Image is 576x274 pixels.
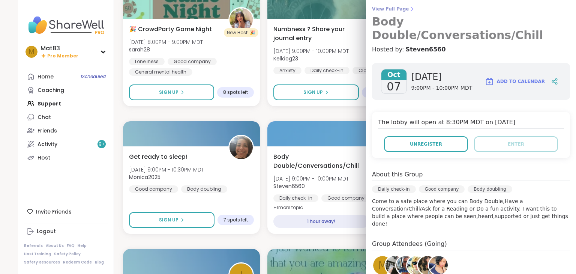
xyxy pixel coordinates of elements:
h4: Hosted by: [372,45,570,54]
span: Enter [508,141,524,148]
a: Safety Policy [54,251,81,257]
p: Come to a safe place where you can Body Double,Have a Conversation/Chill/Ask for a Reading or Do ... [372,197,570,227]
button: Add to Calendar [481,72,548,90]
img: Monica2025 [229,136,253,159]
div: Loneliness [129,58,165,65]
div: Home [37,73,54,81]
div: Mat83 [40,44,78,53]
a: Coaching [24,83,108,97]
div: Good company [419,185,465,193]
button: Enter [474,136,558,152]
div: Daily check-in [372,185,416,193]
span: [DATE] 9:00PM - 10:00PM MDT [273,175,349,182]
a: About Us [46,243,64,248]
div: Body doubling [181,185,227,193]
button: Sign Up [129,212,214,228]
span: Body Double/Conversations/Chill [273,152,364,170]
div: Daily check-in [273,194,318,202]
button: Sign Up [129,84,214,100]
a: Blog [95,260,104,265]
span: Unregister [410,141,442,148]
b: Steven6560 [273,182,305,190]
div: Good company [321,194,370,202]
span: 🎉 CrowdParty Game Night [129,25,212,34]
span: 7 spots left [223,217,248,223]
h3: Body Double/Conversations/Chill [372,15,570,42]
div: Friends [37,127,57,135]
img: sarah28 [229,8,253,32]
span: 8 spots left [223,89,248,95]
a: Home1Scheduled [24,70,108,83]
div: Coaching [37,87,64,94]
div: Anxiety [273,67,301,74]
b: Kelldog23 [273,55,298,62]
div: Good company [168,58,217,65]
div: 1 hour away! [273,215,369,228]
span: M [29,47,34,57]
a: Activity9+ [24,137,108,151]
div: New Host! 🎉 [224,28,258,37]
div: Good company [129,185,178,193]
span: Pro Member [47,53,78,59]
a: Friends [24,124,108,137]
h4: About this Group [372,170,423,179]
span: View Full Page [372,6,570,12]
span: Sign Up [159,217,178,223]
button: Unregister [384,136,468,152]
span: Add to Calendar [497,78,545,85]
b: Monica2025 [129,173,160,181]
a: View Full PageBody Double/Conversations/Chill [372,6,570,42]
span: [DATE] [411,71,472,83]
h4: The lobby will open at 8:30PM MDT on [DATE] [378,118,564,129]
a: Referrals [24,243,43,248]
a: Host Training [24,251,51,257]
a: Steven6560 [405,45,445,54]
div: Logout [37,228,56,235]
span: Sign Up [303,89,323,96]
span: Oct [381,69,406,80]
div: Daily check-in [304,67,349,74]
a: Logout [24,225,108,238]
h4: Group Attendees (Going) [372,239,570,250]
b: sarah28 [129,46,150,53]
span: 9:00PM - 10:00PM MDT [411,84,472,92]
a: Help [78,243,87,248]
span: [DATE] 9:00PM - 10:30PM MDT [129,166,204,173]
span: [DATE] 8:00PM - 9:00PM MDT [129,38,203,46]
span: Sign Up [159,89,178,96]
a: Redeem Code [63,260,92,265]
button: Sign Up [273,84,358,100]
span: 07 [387,80,401,93]
div: General mental health [129,68,192,76]
a: Chat [24,110,108,124]
div: Activity [37,141,57,148]
span: 9 + [99,141,105,148]
span: Numbness ? Share your journal entry [273,25,364,43]
span: 1 Scheduled [81,74,106,80]
a: FAQ [67,243,75,248]
div: Host [37,154,50,162]
a: Safety Resources [24,260,60,265]
img: ShareWell Logomark [485,77,494,86]
img: ShareWell Nav Logo [24,12,108,38]
span: [DATE] 9:00PM - 10:00PM MDT [273,47,349,55]
div: Chat [37,114,51,121]
div: Closure [352,67,382,74]
span: Get ready to sleep! [129,152,187,161]
div: Body doubling [468,185,512,193]
span: M [378,258,387,273]
a: Host [24,151,108,164]
div: Invite Friends [24,205,108,218]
